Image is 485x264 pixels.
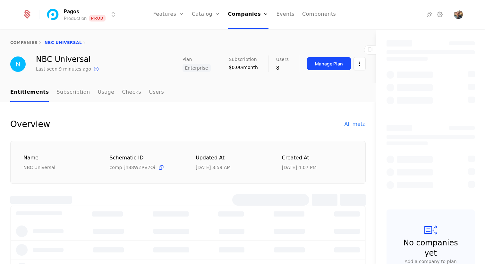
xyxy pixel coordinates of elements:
[183,64,211,72] span: Enterprise
[426,11,433,18] a: Integrations
[10,56,26,72] img: NBC Universal
[282,154,353,162] div: Created at
[10,83,164,102] ul: Choose Sub Page
[454,10,463,19] img: Dmitry Yarashevich
[122,83,141,102] a: Checks
[345,120,366,128] div: All meta
[454,10,463,19] button: Open user button
[36,55,100,63] div: NBC Universal
[64,15,87,21] div: Production
[56,83,90,102] a: Subscription
[45,7,61,22] img: Pagos
[10,83,366,102] nav: Main
[23,164,94,171] div: NBC Universal
[282,164,317,171] div: 9/2/25, 4:07 PM
[36,66,91,72] div: Last seen 9 minutes ago
[196,154,267,162] div: Updated at
[110,154,181,162] div: Schematic ID
[276,64,289,72] div: 8
[149,83,164,102] a: Users
[10,83,49,102] a: Entitlements
[436,11,444,18] a: Settings
[64,7,79,15] span: Pagos
[353,57,366,70] button: Select action
[98,83,115,102] a: Usage
[89,15,106,21] span: Prod
[23,154,94,162] div: Name
[110,164,155,171] span: comp_jh88WZRV7Qi
[399,238,462,258] div: No companies yet
[10,118,50,131] div: Overview
[276,57,289,62] span: Users
[315,61,343,67] div: Manage Plan
[229,57,257,62] span: Subscription
[47,7,117,21] button: Select environment
[10,40,38,45] a: companies
[307,57,351,70] button: Manage Plan
[183,57,192,62] span: Plan
[196,164,231,171] div: 9/16/25, 8:59 AM
[229,64,258,71] div: $0.00/month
